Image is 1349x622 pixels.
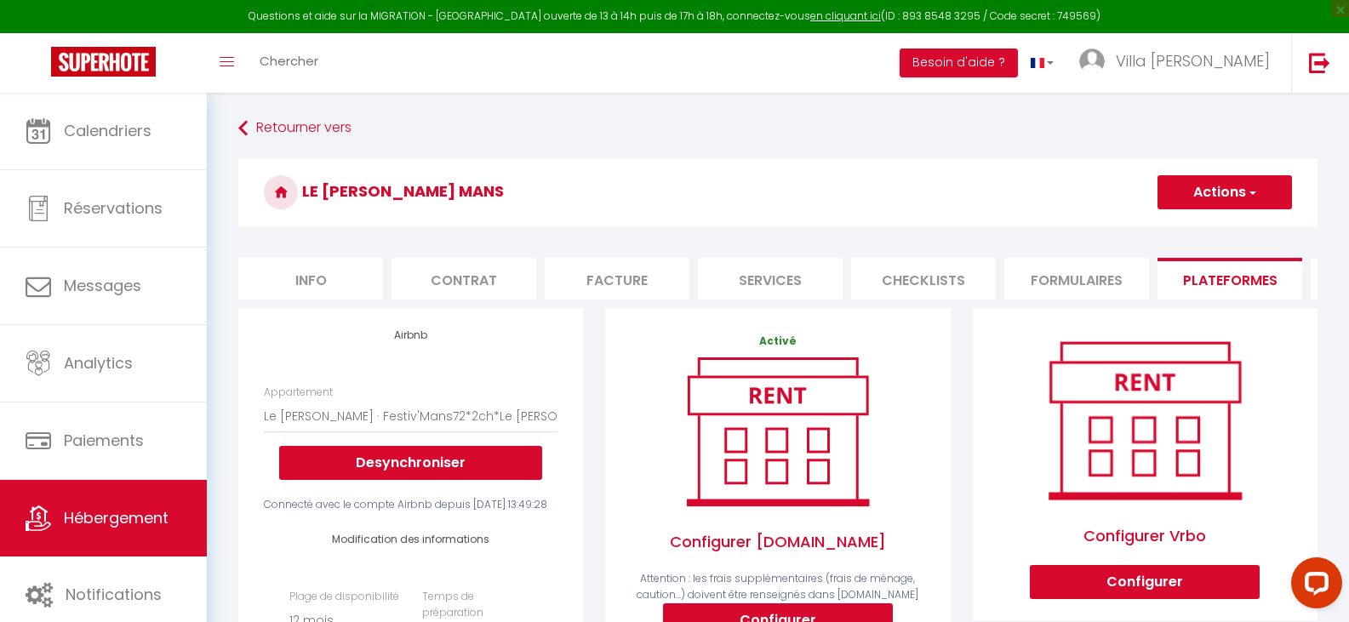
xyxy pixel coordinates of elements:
[238,158,1318,226] h3: Le [PERSON_NAME] Mans
[51,47,156,77] img: Super Booking
[1309,52,1330,73] img: logout
[1004,258,1149,300] li: Formulaires
[264,497,557,513] div: Connecté avec le compte Airbnb depuis [DATE] 13:49:28
[545,258,689,300] li: Facture
[1030,507,1260,565] span: Configurer Vrbo
[64,352,133,374] span: Analytics
[64,275,141,296] span: Messages
[392,258,536,300] li: Contrat
[264,385,333,401] label: Appartement
[631,513,924,571] span: Configurer [DOMAIN_NAME]
[289,589,399,605] label: Plage de disponibilité
[637,571,918,602] span: Attention : les frais supplémentaires (frais de ménage, caution...) doivent être renseignés dans ...
[810,9,881,23] a: en cliquant ici
[1158,258,1302,300] li: Plateformes
[66,584,162,605] span: Notifications
[1030,334,1260,506] img: rent.png
[1079,49,1105,74] img: ...
[238,258,383,300] li: Info
[247,33,331,93] a: Chercher
[279,446,542,480] button: Desynchroniser
[1116,50,1270,71] span: Villa [PERSON_NAME]
[64,507,169,528] span: Hébergement
[264,329,557,341] h4: Airbnb
[422,589,532,621] label: Temps de préparation
[64,197,163,219] span: Réservations
[1158,175,1292,209] button: Actions
[631,334,924,350] p: Activé
[64,430,144,451] span: Paiements
[289,534,532,545] h4: Modification des informations
[698,258,843,300] li: Services
[238,113,1318,144] a: Retourner vers
[851,258,996,300] li: Checklists
[900,49,1018,77] button: Besoin d'aide ?
[1278,551,1349,622] iframe: LiveChat chat widget
[260,52,318,70] span: Chercher
[669,350,886,513] img: rent.png
[64,120,151,141] span: Calendriers
[1066,33,1291,93] a: ... Villa [PERSON_NAME]
[1030,565,1260,599] button: Configurer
